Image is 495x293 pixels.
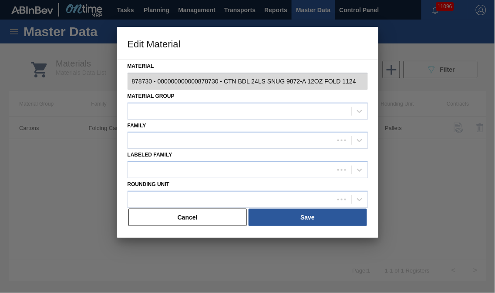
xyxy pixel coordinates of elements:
[128,209,247,226] button: Cancel
[128,123,146,129] label: Family
[128,60,368,73] label: Material
[128,93,175,99] label: Material Group
[128,181,170,187] label: Rounding Unit
[249,209,367,226] button: Save
[117,27,378,60] h3: Edit Material
[128,152,172,158] label: Labeled Family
